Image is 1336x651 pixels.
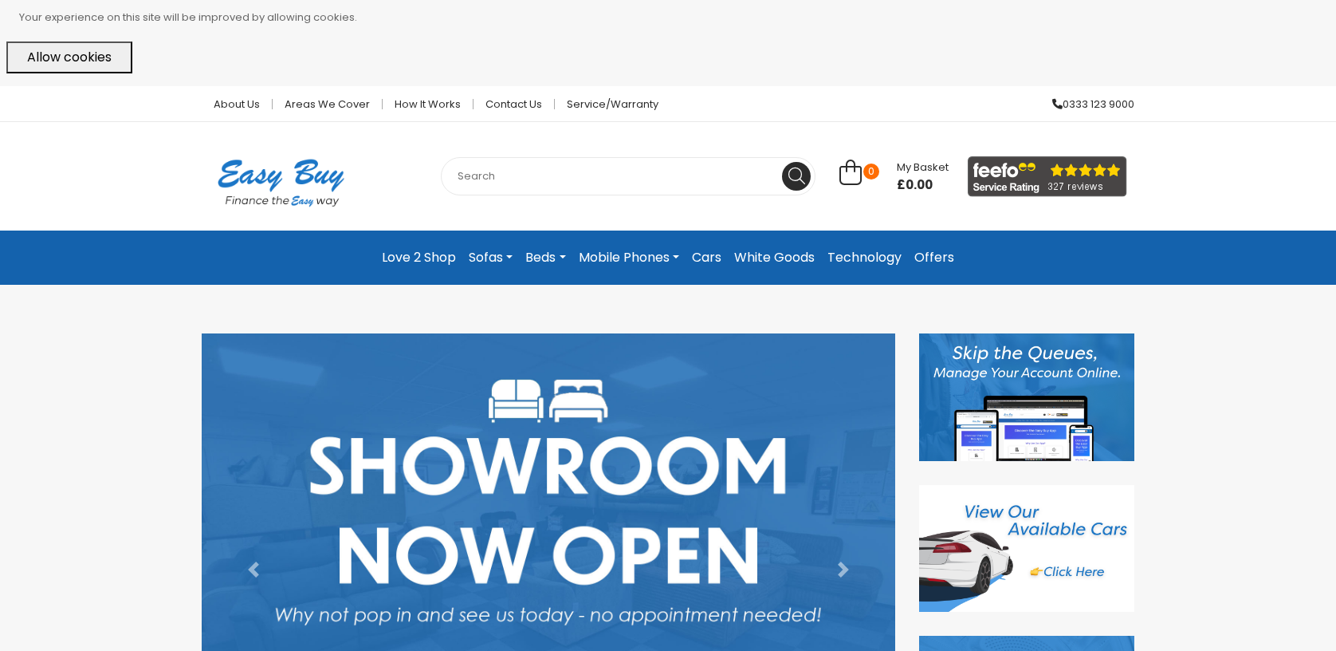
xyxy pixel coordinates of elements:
[821,243,908,272] a: Technology
[273,99,383,109] a: Areas we cover
[383,99,473,109] a: How it works
[897,177,949,193] span: £0.00
[897,160,949,175] span: My Basket
[19,6,1330,29] p: Your experience on this site will be improved by allowing cookies.
[441,157,815,195] input: Search
[919,485,1134,613] img: Cars
[202,138,360,227] img: Easy Buy
[572,243,686,272] a: Mobile Phones
[6,41,132,73] button: Allow cookies
[375,243,462,272] a: Love 2 Shop
[863,164,879,180] span: 0
[728,243,821,272] a: White Goods
[519,243,572,272] a: Beds
[686,243,728,272] a: Cars
[908,243,961,272] a: Offers
[968,156,1127,197] img: feefo_logo
[202,99,273,109] a: About Us
[839,168,949,187] a: 0 My Basket £0.00
[555,99,658,109] a: Service/Warranty
[462,243,519,272] a: Sofas
[1040,99,1134,109] a: 0333 123 9000
[919,333,1134,461] img: Discover our App
[473,99,555,109] a: Contact Us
